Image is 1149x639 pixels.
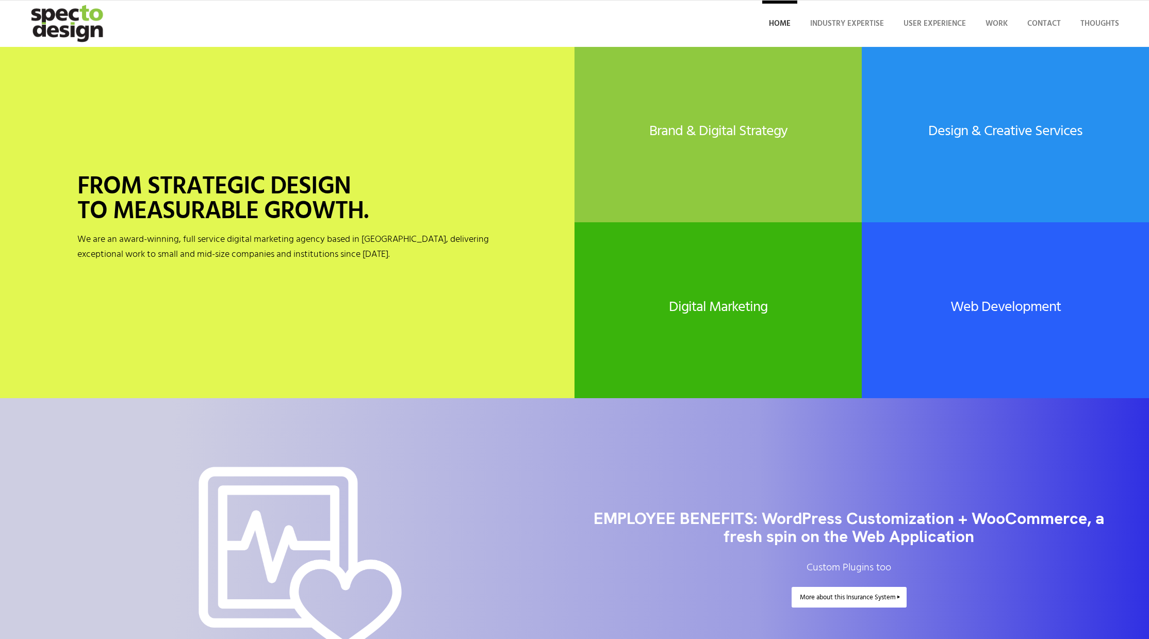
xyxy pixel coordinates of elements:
[1074,1,1126,47] a: Thoughts
[1027,18,1061,30] span: Contact
[950,296,1061,319] a: Web Development
[574,124,862,140] h2: Brand & Digital Strategy
[862,124,1149,140] h2: Design & Creative Services
[904,18,966,30] span: User Experience
[1021,1,1068,47] a: Contact
[77,175,497,224] h1: FROM STRATEGIC DESIGN TO MEASURABLE GROWTH.
[810,18,884,30] span: Industry Expertise
[792,587,907,608] a: More about this Insurance System
[23,1,113,47] img: specto-logo-2020
[574,510,1123,546] h3: EMPLOYEE BENEFITS: WordPress Customization + WooCommerce, a fresh spin on the Web Application
[800,592,896,603] span: More about this Insurance System
[574,300,862,316] h2: Digital Marketing
[897,1,973,47] a: User Experience
[77,232,497,262] p: We are an award-winning, full service digital marketing agency based in [GEOGRAPHIC_DATA], delive...
[769,18,791,30] span: Home
[574,560,1123,577] p: Custom Plugins too
[803,1,891,47] a: Industry Expertise
[979,1,1014,47] a: Work
[1080,18,1119,30] span: Thoughts
[762,1,797,47] a: Home
[986,18,1008,30] span: Work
